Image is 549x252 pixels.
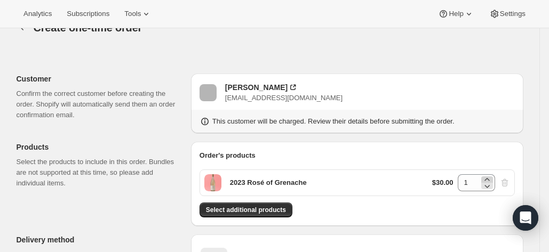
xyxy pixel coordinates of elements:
button: Analytics [17,6,58,21]
span: Select additional products [206,206,286,214]
span: [EMAIL_ADDRESS][DOMAIN_NAME] [225,94,343,102]
button: Settings [483,6,532,21]
p: This customer will be charged. Review their details before submitting the order. [212,116,455,127]
span: Subscriptions [67,10,109,18]
p: $30.00 [432,177,453,188]
button: Tools [118,6,158,21]
span: Order's products [200,151,256,159]
div: [PERSON_NAME] [225,82,288,93]
span: David Covington [200,84,217,101]
span: Help [449,10,463,18]
p: Delivery method [17,234,182,245]
span: Default Title [204,174,221,191]
div: Open Intercom Messenger [513,205,538,231]
button: Select additional products [200,202,292,217]
p: Confirm the correct customer before creating the order. Shopify will automatically send them an o... [17,88,182,120]
button: Subscriptions [60,6,116,21]
p: 2023 Rosé of Grenache [230,177,307,188]
span: Tools [124,10,141,18]
button: Help [432,6,480,21]
p: Customer [17,74,182,84]
span: Analytics [23,10,52,18]
p: Select the products to include in this order. Bundles are not supported at this time, so please a... [17,157,182,189]
p: Products [17,142,182,152]
span: Settings [500,10,526,18]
